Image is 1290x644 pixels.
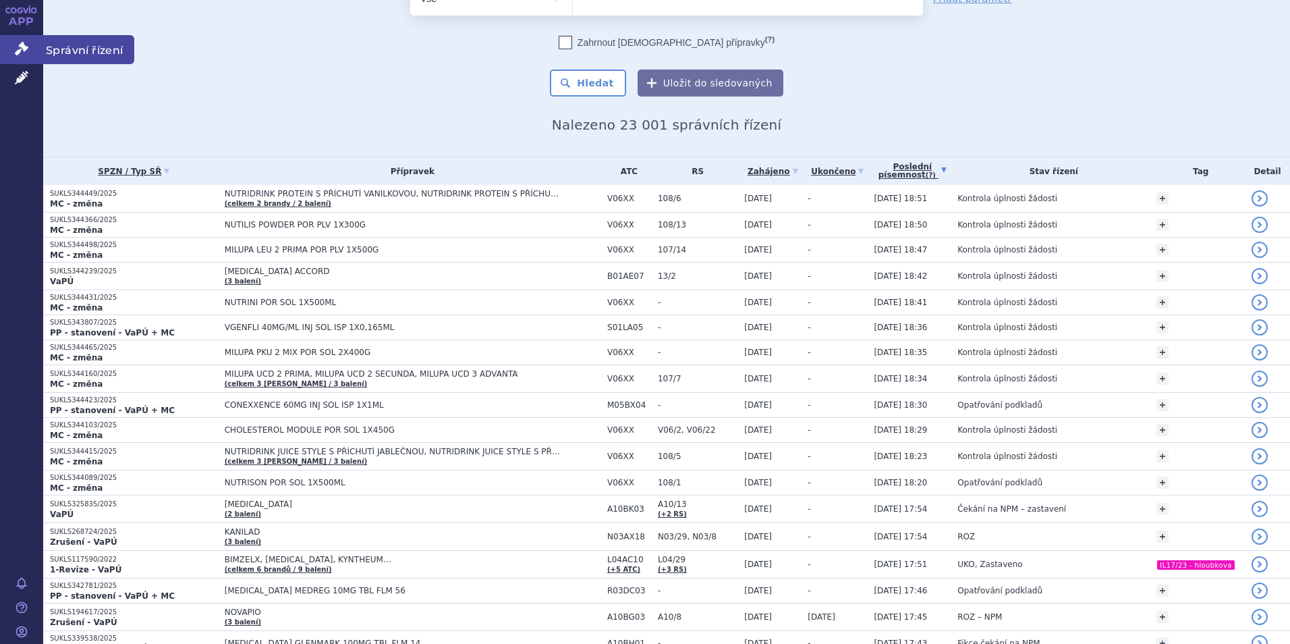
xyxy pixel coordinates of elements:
[1252,294,1268,311] a: detail
[957,586,1042,595] span: Opatřování podkladů
[651,157,737,185] th: RS
[808,425,810,435] span: -
[225,608,562,617] span: NOVAPIO
[658,586,737,595] span: -
[808,220,810,230] span: -
[658,374,737,383] span: 107/7
[607,271,651,281] span: B01AE07
[957,348,1057,357] span: Kontrola úplnosti žádosti
[50,618,117,627] strong: Zrušení - VaPÚ
[50,565,121,574] strong: 1-Revize - VaPÚ
[559,36,775,49] label: Zahrnout [DEMOGRAPHIC_DATA] přípravky
[1156,270,1169,282] a: +
[1252,397,1268,413] a: detail
[1252,344,1268,360] a: detail
[225,200,331,207] a: (celkem 2 brandy / 2 balení)
[744,271,772,281] span: [DATE]
[225,500,562,509] span: [MEDICAL_DATA]
[1156,611,1169,623] a: +
[874,478,927,487] span: [DATE] 18:20
[50,608,218,617] p: SUKLS194617/2025
[225,527,562,537] span: KANILAD
[744,298,772,307] span: [DATE]
[1252,556,1268,572] a: detail
[218,157,600,185] th: Přípravek
[874,374,927,383] span: [DATE] 18:34
[607,532,651,541] span: N03AX18
[658,566,687,573] a: (+3 RS)
[1252,217,1268,233] a: detail
[957,194,1057,203] span: Kontrola úplnosti žádosti
[50,527,218,537] p: SUKLS268724/2025
[50,555,218,564] p: SUKLS117590/2022
[1156,503,1169,515] a: +
[50,240,218,250] p: SUKLS344498/2025
[1150,157,1245,185] th: Tag
[744,560,772,569] span: [DATE]
[808,478,810,487] span: -
[1156,219,1169,231] a: +
[50,225,103,235] strong: MC - změna
[1252,190,1268,207] a: detail
[225,380,367,387] a: (celkem 3 [PERSON_NAME] / 3 balení)
[607,566,640,573] a: (+5 ATC)
[744,194,772,203] span: [DATE]
[874,323,927,332] span: [DATE] 18:36
[658,298,737,307] span: -
[744,425,772,435] span: [DATE]
[808,271,810,281] span: -
[1156,477,1169,489] a: +
[808,323,810,332] span: -
[808,245,810,254] span: -
[50,215,218,225] p: SUKLS344366/2025
[607,400,651,410] span: M05BX04
[1252,448,1268,464] a: detail
[765,35,775,44] abbr: (?)
[957,425,1057,435] span: Kontrola úplnosti žádosti
[744,400,772,410] span: [DATE]
[50,353,103,363] strong: MC - změna
[957,452,1057,461] span: Kontrola úplnosti žádosti
[50,379,103,389] strong: MC - změna
[1252,422,1268,438] a: detail
[50,189,218,198] p: SUKLS344449/2025
[957,612,1002,622] span: ROZ – NPM
[607,245,651,254] span: V06XX
[658,348,737,357] span: -
[607,504,651,514] span: A10BK03
[808,162,867,181] a: Ukončeno
[808,194,810,203] span: -
[50,293,218,302] p: SUKLS344431/2025
[1156,585,1169,597] a: +
[808,612,835,622] span: [DATE]
[874,194,927,203] span: [DATE] 18:51
[607,348,651,357] span: V06XX
[50,473,218,483] p: SUKLS344089/2025
[874,157,951,185] a: Poslednípísemnost(?)
[957,400,1042,410] span: Opatřování podkladů
[808,298,810,307] span: -
[874,560,927,569] span: [DATE] 17:51
[50,500,218,509] p: SUKLS325835/2025
[50,421,218,430] p: SUKLS344103/2025
[607,612,651,622] span: A10BG03
[874,271,927,281] span: [DATE] 18:42
[1156,373,1169,385] a: +
[225,348,562,357] span: MILUPA PKU 2 MIX POR SOL 2X400G
[607,452,651,461] span: V06XX
[1156,346,1169,358] a: +
[744,323,772,332] span: [DATE]
[957,374,1057,383] span: Kontrola úplnosti žádosti
[225,298,562,307] span: NUTRINI POR SOL 1X500ML
[50,591,175,601] strong: PP - stanovení - VaPÚ + MC
[50,199,103,209] strong: MC - změna
[50,457,103,466] strong: MC - změna
[874,400,927,410] span: [DATE] 18:30
[50,250,103,260] strong: MC - změna
[658,271,737,281] span: 13/2
[607,555,651,564] span: L04AC10
[50,303,103,313] strong: MC - změna
[808,532,810,541] span: -
[951,157,1150,185] th: Stav řízení
[957,560,1022,569] span: UKO, Zastaveno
